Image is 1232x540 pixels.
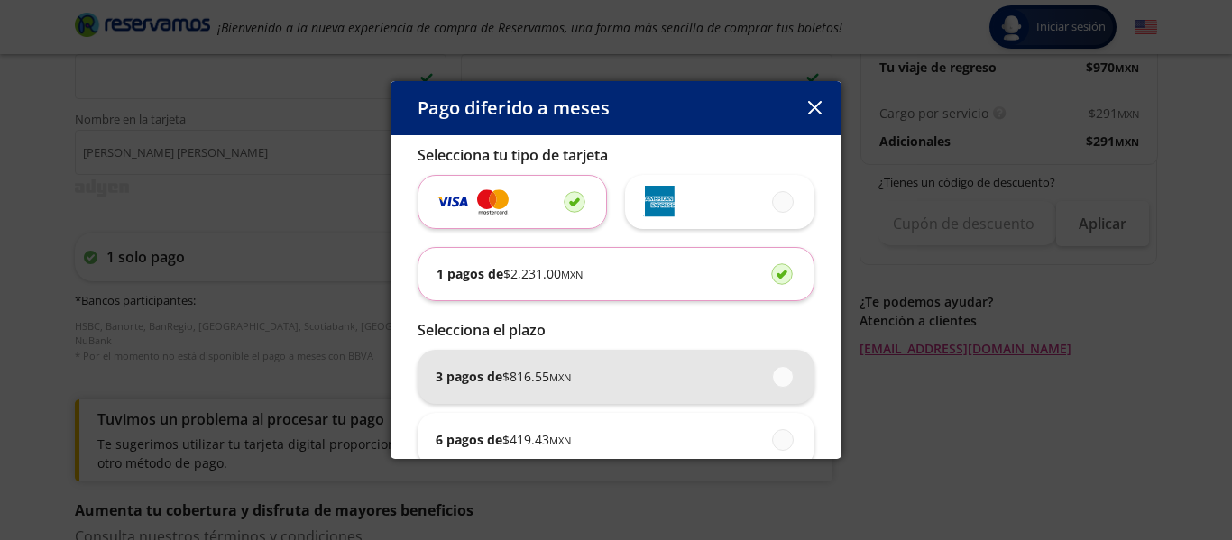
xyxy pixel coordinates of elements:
[561,268,583,281] small: MXN
[418,95,610,122] p: Pago diferido a meses
[549,434,571,447] small: MXN
[643,186,675,217] img: svg+xml;base64,PD94bWwgdmVyc2lvbj0iMS4wIiBlbmNvZGluZz0iVVRGLTgiIHN0YW5kYWxvbmU9Im5vIj8+Cjxzdmcgd2...
[477,188,509,216] img: svg+xml;base64,PD94bWwgdmVyc2lvbj0iMS4wIiBlbmNvZGluZz0iVVRGLTgiIHN0YW5kYWxvbmU9Im5vIj8+Cjxzdmcgd2...
[549,371,571,384] small: MXN
[502,430,571,449] span: $ 419.43
[436,367,571,386] p: 3 pagos de
[437,191,468,212] img: svg+xml;base64,PD94bWwgdmVyc2lvbj0iMS4wIiBlbmNvZGluZz0iVVRGLTgiIHN0YW5kYWxvbmU9Im5vIj8+Cjxzdmcgd2...
[437,264,583,283] p: 1 pagos de
[502,367,571,386] span: $ 816.55
[436,430,571,449] p: 6 pagos de
[418,144,814,166] p: Selecciona tu tipo de tarjeta
[503,264,583,283] span: $ 2,231.00
[418,319,814,341] p: Selecciona el plazo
